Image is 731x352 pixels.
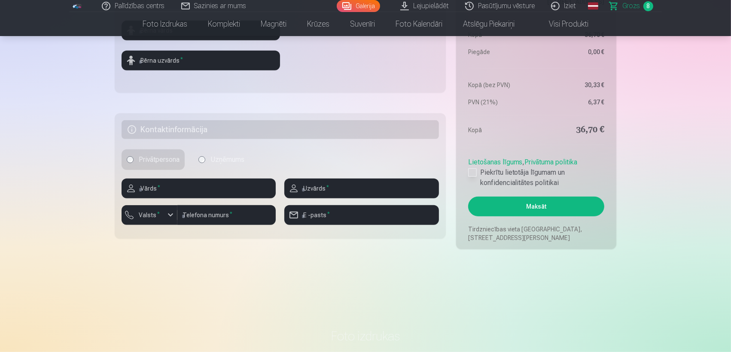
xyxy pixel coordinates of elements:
[468,225,604,242] p: Tirdzniecības vieta [GEOGRAPHIC_DATA], [STREET_ADDRESS][PERSON_NAME]
[135,211,163,219] label: Valsts
[122,205,177,225] button: Valsts*
[468,154,604,188] div: ,
[385,12,453,36] a: Foto kalendāri
[525,12,599,36] a: Visi produkti
[525,158,578,166] a: Privātuma politika
[540,48,604,56] dd: 0,00 €
[297,12,340,36] a: Krūzes
[453,12,525,36] a: Atslēgu piekariņi
[540,98,604,106] dd: 6,37 €
[198,156,205,163] input: Uzņēmums
[122,149,185,170] label: Privātpersona
[540,124,604,136] dd: 36,70 €
[468,158,523,166] a: Lietošanas līgums
[468,167,604,188] label: Piekrītu lietotāja līgumam un konfidencialitātes politikai
[198,12,250,36] a: Komplekti
[132,12,198,36] a: Foto izdrukas
[250,12,297,36] a: Magnēti
[468,124,532,136] dt: Kopā
[468,98,532,106] dt: PVN (21%)
[622,1,640,11] span: Grozs
[468,197,604,216] button: Maksāt
[122,120,439,139] h5: Kontaktinformācija
[127,156,134,163] input: Privātpersona
[340,12,385,36] a: Suvenīri
[468,48,532,56] dt: Piegāde
[73,3,82,9] img: /fa1
[468,81,532,89] dt: Kopā (bez PVN)
[122,328,609,344] h3: Foto izdrukas
[643,1,653,11] span: 8
[193,149,250,170] label: Uzņēmums
[540,81,604,89] dd: 30,33 €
